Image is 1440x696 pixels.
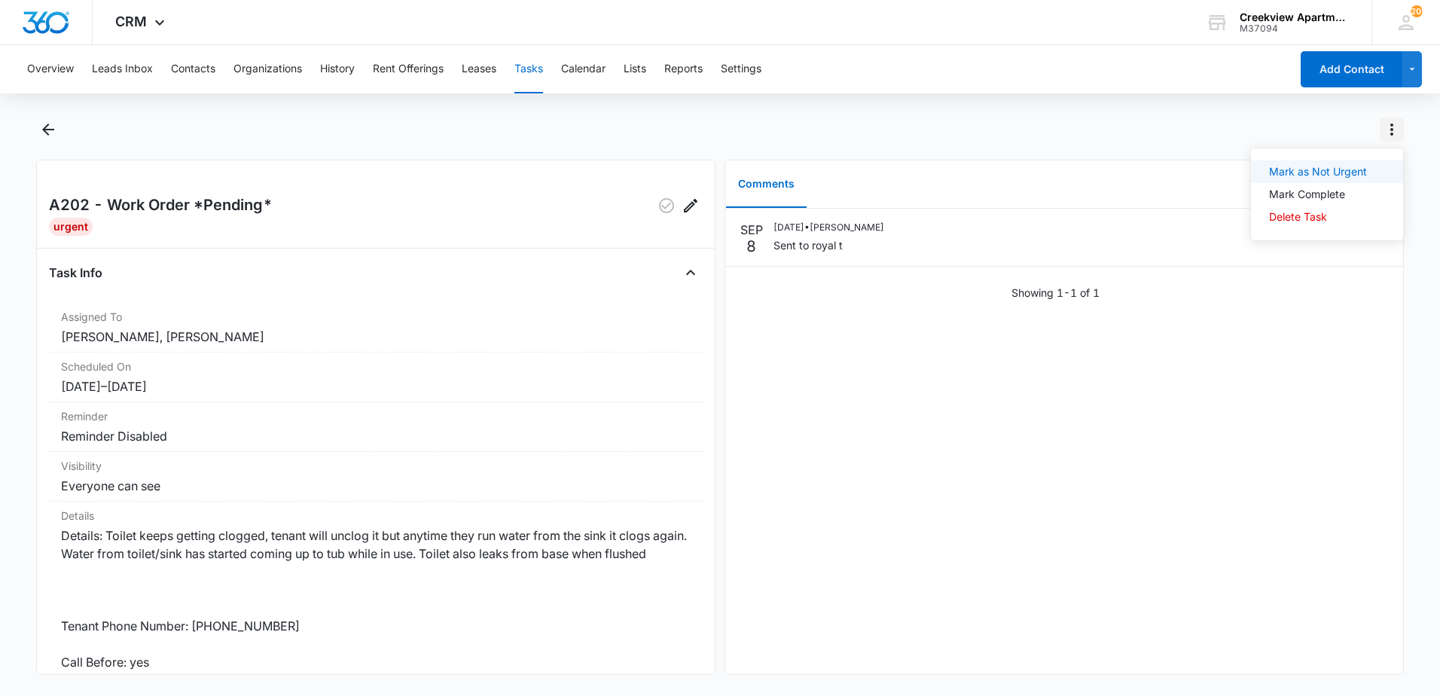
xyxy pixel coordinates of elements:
div: Delete Task [1269,212,1367,222]
button: Edit [679,194,703,218]
dd: [PERSON_NAME], [PERSON_NAME] [61,328,691,346]
button: Settings [721,45,761,93]
button: Leases [462,45,496,93]
button: Actions [1380,118,1404,142]
span: 205 [1411,5,1423,17]
button: History [320,45,355,93]
button: Back [36,118,59,142]
button: Leads Inbox [92,45,153,93]
h2: A202 - Work Order *Pending* [49,194,273,218]
span: CRM [115,14,147,29]
button: Tasks [514,45,543,93]
button: Lists [624,45,646,93]
div: Assigned To[PERSON_NAME], [PERSON_NAME] [49,303,703,353]
dd: Reminder Disabled [61,427,691,445]
button: Add Contact [1301,51,1402,87]
button: Close [679,261,703,285]
dt: Reminder [61,408,691,424]
dt: Visibility [61,458,691,474]
dd: Everyone can see [61,477,691,495]
div: account id [1240,23,1350,34]
button: Delete Task [1251,206,1403,228]
button: Contacts [171,45,215,93]
div: VisibilityEveryone can see [49,452,703,502]
p: [DATE] • [PERSON_NAME] [773,221,884,234]
div: DetailsDetails: Toilet keeps getting clogged, tenant will unclog it but anytime they run water fr... [49,502,703,678]
button: Organizations [233,45,302,93]
dd: Details: Toilet keeps getting clogged, tenant will unclog it but anytime they run water from the ... [61,527,691,671]
button: Comments [726,161,807,208]
dt: Details [61,508,691,524]
button: Overview [27,45,74,93]
button: Calendar [561,45,606,93]
p: Sent to royal t [773,237,884,253]
div: ReminderReminder Disabled [49,402,703,452]
div: Scheduled On[DATE]–[DATE] [49,353,703,402]
h4: Task Info [49,264,102,282]
dt: Scheduled On [61,359,691,374]
button: Reports [664,45,703,93]
button: Mark Complete [1251,183,1403,206]
dt: Assigned To [61,309,691,325]
div: account name [1240,11,1350,23]
dd: [DATE] – [DATE] [61,377,691,395]
p: 8 [746,239,756,254]
button: Rent Offerings [373,45,444,93]
div: Urgent [49,218,93,236]
div: Mark as Not Urgent [1269,166,1367,177]
p: Showing 1-1 of 1 [1011,285,1100,301]
p: SEP [740,221,763,239]
div: Mark Complete [1269,189,1367,200]
div: notifications count [1411,5,1423,17]
button: Mark as Not Urgent [1251,160,1403,183]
